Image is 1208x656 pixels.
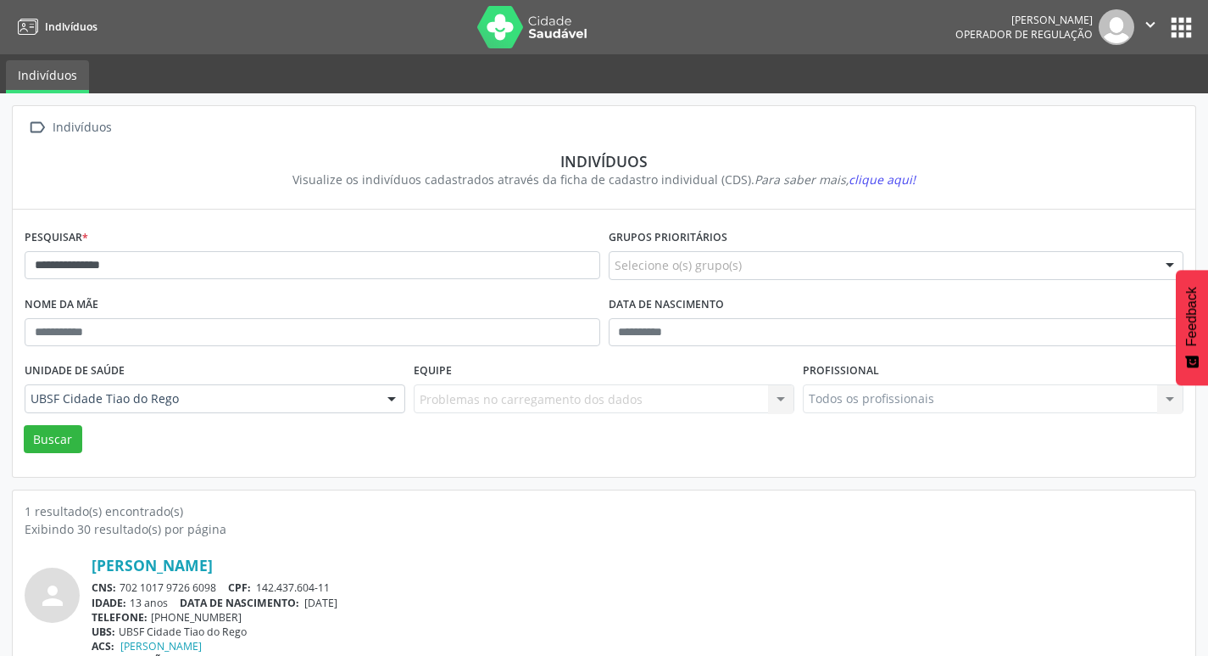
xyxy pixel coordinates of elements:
button: Feedback - Mostrar pesquisa [1176,270,1208,385]
a: Indivíduos [12,13,97,41]
span: TELEFONE: [92,610,148,625]
i:  [1141,15,1160,34]
label: Nome da mãe [25,292,98,318]
a:  Indivíduos [25,115,114,140]
span: CNS: [92,580,116,595]
i: Para saber mais, [754,171,916,188]
span: 142.437.604-11 [256,580,330,595]
a: [PERSON_NAME] [120,639,202,653]
span: Indivíduos [45,20,97,34]
label: Data de nascimento [609,292,724,318]
div: 1 resultado(s) encontrado(s) [25,502,1183,520]
label: Pesquisar [25,225,88,251]
span: ACS: [92,639,114,653]
div: 13 anos [92,596,1183,610]
button:  [1134,9,1166,45]
div: 702 1017 9726 6098 [92,580,1183,595]
button: Buscar [24,425,82,454]
span: Feedback [1184,287,1200,346]
label: Equipe [414,358,452,384]
span: CPF: [228,580,251,595]
div: Indivíduos [36,152,1172,171]
span: clique aqui! [849,171,916,188]
i:  [25,115,49,140]
span: IDADE: [92,596,126,610]
label: Unidade de saúde [25,358,125,384]
label: Profissional [803,358,879,384]
span: UBS: [92,625,115,639]
div: Exibindo 30 resultado(s) por página [25,520,1183,538]
span: DATA DE NASCIMENTO: [180,596,299,610]
div: Visualize os indivíduos cadastrados através da ficha de cadastro individual (CDS). [36,171,1172,188]
span: UBSF Cidade Tiao do Rego [31,390,370,407]
div: UBSF Cidade Tiao do Rego [92,625,1183,639]
button: apps [1166,13,1196,42]
a: Indivíduos [6,60,89,93]
label: Grupos prioritários [609,225,727,251]
img: img [1099,9,1134,45]
div: Indivíduos [49,115,114,140]
span: [DATE] [304,596,337,610]
div: [PHONE_NUMBER] [92,610,1183,625]
span: Selecione o(s) grupo(s) [615,256,742,274]
div: [PERSON_NAME] [955,13,1093,27]
span: Operador de regulação [955,27,1093,42]
a: [PERSON_NAME] [92,556,213,575]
